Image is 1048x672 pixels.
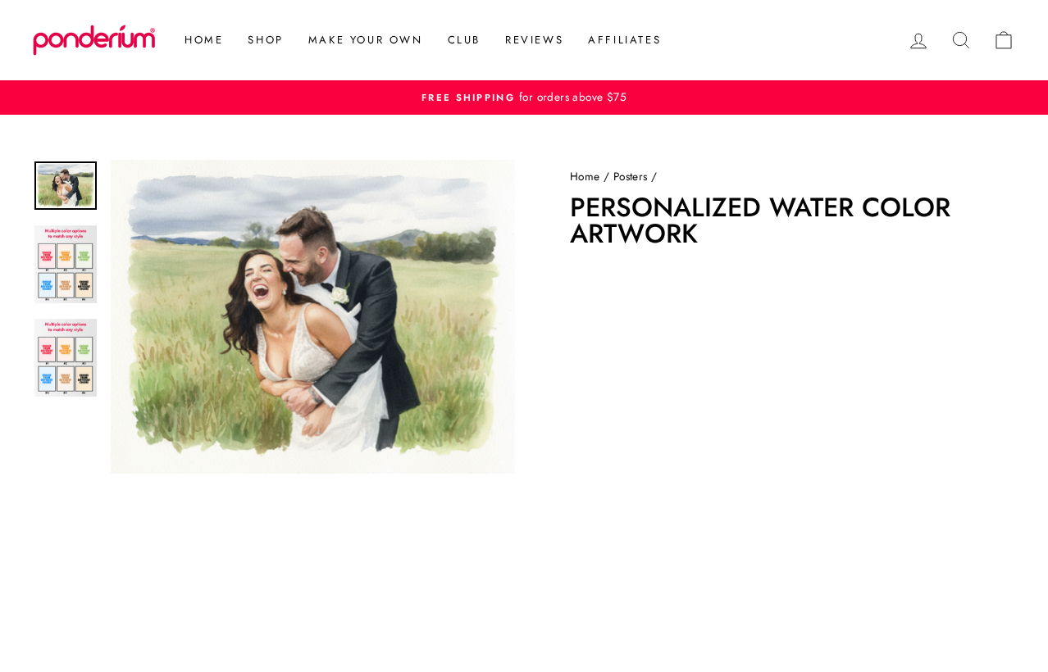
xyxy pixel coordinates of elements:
[604,168,609,184] span: /
[296,25,435,55] a: Make Your Own
[570,168,600,184] a: Home
[576,25,673,55] a: Affiliates
[570,194,1015,247] h1: Personalized Water Color Artwork
[164,25,673,55] ul: Primary
[515,89,627,105] span: for orders above $75
[651,168,657,184] span: /
[570,168,1015,186] nav: breadcrumbs
[613,168,648,184] a: Posters
[33,25,156,56] img: Ponderium
[235,25,295,55] a: Shop
[493,25,576,55] a: Reviews
[34,319,97,397] img: Personalized Water Color Artwork
[34,225,97,303] img: Personalized Water Color Artwork
[172,25,235,55] a: Home
[421,91,515,104] span: FREE Shipping
[435,25,493,55] a: Club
